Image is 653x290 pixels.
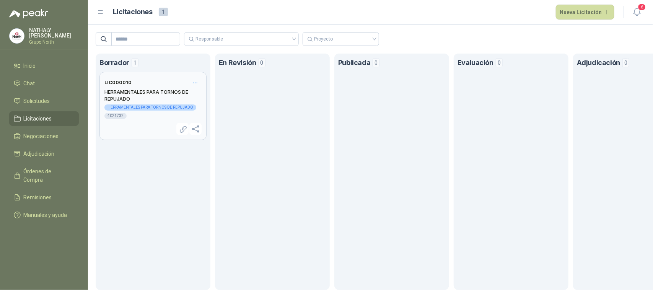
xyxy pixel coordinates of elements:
a: Licitaciones [9,111,79,126]
a: Manuales y ayuda [9,208,79,222]
a: Negociaciones [9,129,79,143]
img: Company Logo [10,29,24,43]
span: 1 [132,58,138,67]
span: Adjudicación [24,150,55,158]
p: NATHALY [PERSON_NAME] [29,28,79,38]
h1: Evaluación [458,57,493,68]
a: Chat [9,76,79,91]
p: Grupo North [29,40,79,44]
div: 4021732 [104,113,127,119]
a: Solicitudes [9,94,79,108]
a: Adjudicación [9,147,79,161]
div: HERRAMENTALES PARA TORNOS DE REPUJADO [104,104,196,111]
span: Licitaciones [24,114,52,123]
span: 0 [496,58,503,67]
h1: En Revisión [219,57,256,68]
h1: Licitaciones [113,7,153,18]
a: Inicio [9,59,79,73]
span: 0 [373,58,379,67]
h2: HERRAMENTALES PARA TORNOS DE REPUJADO [104,88,202,102]
a: Remisiones [9,190,79,205]
div: Opciones [189,77,202,88]
span: 6 [638,3,646,11]
a: Órdenes de Compra [9,164,79,187]
h3: LIC000010 [104,79,132,86]
h1: Adjudicación [577,57,620,68]
span: Solicitudes [24,97,50,105]
span: 1 [159,8,168,16]
span: Inicio [24,62,36,70]
span: Remisiones [24,193,52,202]
span: Chat [24,79,35,88]
a: LIC000010OpcionesHERRAMENTALES PARA TORNOS DE REPUJADOHERRAMENTALES PARA TORNOS DE REPUJADO4021732 [99,72,207,140]
h1: Publicada [338,57,370,68]
span: Negociaciones [24,132,59,140]
span: Órdenes de Compra [24,167,72,184]
span: Manuales y ayuda [24,211,67,219]
span: 0 [622,58,629,67]
button: 6 [630,5,644,19]
button: Nueva Licitación [556,5,615,20]
h1: Borrador [99,57,129,68]
img: Logo peakr [9,9,48,18]
span: 0 [259,58,265,67]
